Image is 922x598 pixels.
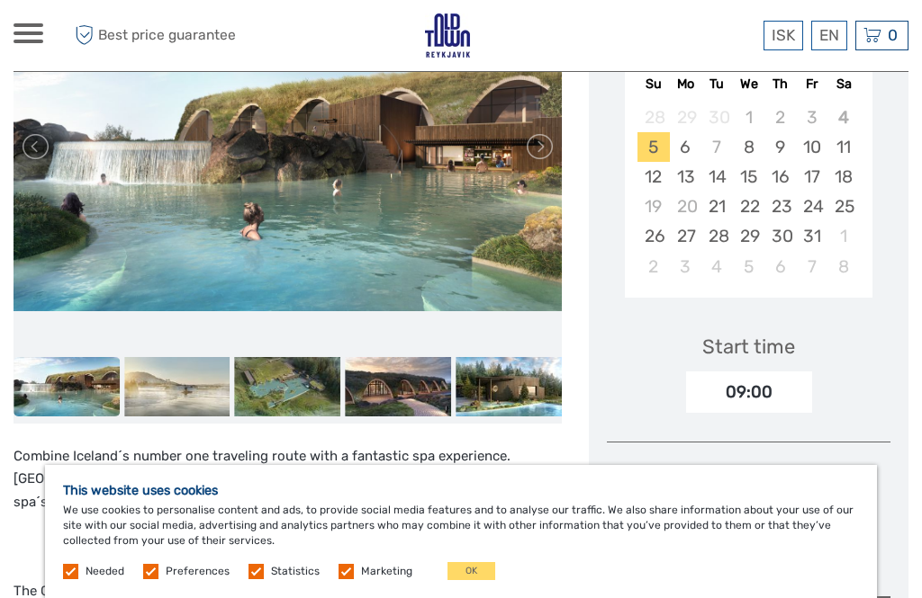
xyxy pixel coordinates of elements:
[670,103,701,132] div: Not available Monday, September 29th, 2025
[686,371,812,413] div: 09:00
[733,252,764,281] div: Choose Wednesday, November 5th, 2025
[733,103,764,132] div: Not available Wednesday, October 1st, 2025
[45,465,877,598] div: We use cookies to personalise content and ads, to provide social media features and to analyse ou...
[827,162,859,192] div: Choose Saturday, October 18th, 2025
[447,562,495,580] button: OK
[796,103,827,132] div: Not available Friday, October 3rd, 2025
[14,445,562,514] p: Combine Iceland´s number one traveling route with a fantastic spa experience. [GEOGRAPHIC_DATA] w...
[764,192,796,221] div: Choose Thursday, October 23rd, 2025
[670,252,701,281] div: Choose Monday, November 3rd, 2025
[811,21,847,50] div: EN
[14,357,120,416] img: a662c717621c49049e3b4ad79e2a890c_slider_thumbnail.jpeg
[764,103,796,132] div: Not available Thursday, October 2nd, 2025
[827,221,859,251] div: Choose Saturday, November 1st, 2025
[733,192,764,221] div: Choose Wednesday, October 22nd, 2025
[733,132,764,162] div: Choose Wednesday, October 8th, 2025
[637,252,669,281] div: Choose Sunday, November 2nd, 2025
[345,357,451,416] img: ebba0121acbd42148cd4dc9479afc5f7_slider_thumbnail.jpeg
[637,132,669,162] div: Choose Sunday, October 5th, 2025
[701,221,733,251] div: Choose Tuesday, October 28th, 2025
[361,564,412,579] label: Marketing
[796,192,827,221] div: Choose Friday, October 24th, 2025
[701,252,733,281] div: Choose Tuesday, November 4th, 2025
[772,26,795,44] span: ISK
[827,252,859,281] div: Choose Saturday, November 8th, 2025
[796,162,827,192] div: Choose Friday, October 17th, 2025
[670,221,701,251] div: Choose Monday, October 27th, 2025
[637,162,669,192] div: Choose Sunday, October 12th, 2025
[764,162,796,192] div: Choose Thursday, October 16th, 2025
[796,132,827,162] div: Choose Friday, October 10th, 2025
[637,221,669,251] div: Choose Sunday, October 26th, 2025
[702,333,795,361] div: Start time
[70,21,238,50] span: Best price guarantee
[733,72,764,96] div: We
[827,192,859,221] div: Choose Saturday, October 25th, 2025
[764,252,796,281] div: Choose Thursday, November 6th, 2025
[637,103,669,132] div: Not available Sunday, September 28th, 2025
[885,26,900,44] span: 0
[25,31,203,46] p: We're away right now. Please check back later!
[827,132,859,162] div: Choose Saturday, October 11th, 2025
[701,162,733,192] div: Choose Tuesday, October 14th, 2025
[796,252,827,281] div: Choose Friday, November 7th, 2025
[456,357,562,416] img: 649888669d4f4113b112c34a0adebbcb_slider_thumbnail.jpeg
[670,72,701,96] div: Mo
[764,221,796,251] div: Choose Thursday, October 30th, 2025
[425,13,470,58] img: 3594-675a8020-bb5e-44e2-ad73-0542bc91ef0d_logo_small.jpg
[670,132,701,162] div: Choose Monday, October 6th, 2025
[701,72,733,96] div: Tu
[701,192,733,221] div: Choose Tuesday, October 21st, 2025
[701,132,733,162] div: Not available Tuesday, October 7th, 2025
[670,192,701,221] div: Not available Monday, October 20th, 2025
[166,564,230,579] label: Preferences
[63,483,859,498] h5: This website uses cookies
[764,132,796,162] div: Choose Thursday, October 9th, 2025
[827,103,859,132] div: Not available Saturday, October 4th, 2025
[637,192,669,221] div: Not available Sunday, October 19th, 2025
[796,72,827,96] div: Fr
[124,357,230,416] img: e6c99419dce841cbb2024c78822e2585_slider_thumbnail.jpeg
[207,28,229,49] button: Open LiveChat chat widget
[86,564,124,579] label: Needed
[764,72,796,96] div: Th
[701,103,733,132] div: Not available Tuesday, September 30th, 2025
[271,564,320,579] label: Statistics
[637,72,669,96] div: Su
[733,162,764,192] div: Choose Wednesday, October 15th, 2025
[827,72,859,96] div: Sa
[670,162,701,192] div: Choose Monday, October 13th, 2025
[796,221,827,251] div: Choose Friday, October 31st, 2025
[235,357,341,416] img: e30cacbfe8384d11adb886bddd511e64_slider_thumbnail.jpeg
[630,103,866,281] div: month 2025-10
[733,221,764,251] div: Choose Wednesday, October 29th, 2025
